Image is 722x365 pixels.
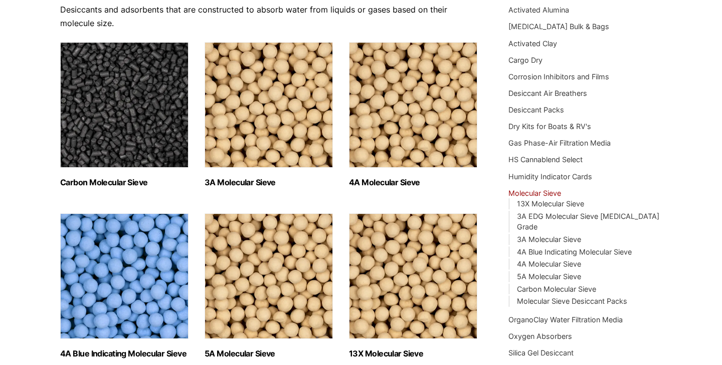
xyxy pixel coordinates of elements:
[205,178,333,187] h2: 3A Molecular Sieve
[349,213,477,339] img: 13X Molecular Sieve
[205,42,333,187] a: Visit product category 3A Molecular Sieve
[60,213,189,358] a: Visit product category 4A Blue Indicating Molecular Sieve
[349,42,477,187] a: Visit product category 4A Molecular Sieve
[508,139,611,147] a: Gas Phase-Air Filtration Media
[60,42,189,187] a: Visit product category Carbon Molecular Sieve
[349,42,477,168] img: 4A Molecular Sieve
[517,248,632,256] a: 4A Blue Indicating Molecular Sieve
[508,122,591,131] a: Dry Kits for Boats & RV's
[517,272,581,281] a: 5A Molecular Sieve
[517,235,581,244] a: 3A Molecular Sieve
[60,349,189,358] h2: 4A Blue Indicating Molecular Sieve
[508,332,572,340] a: Oxygen Absorbers
[517,260,581,268] a: 4A Molecular Sieve
[205,213,333,339] img: 5A Molecular Sieve
[508,348,574,357] a: Silica Gel Desiccant
[60,178,189,187] h2: Carbon Molecular Sieve
[508,189,561,197] a: Molecular Sieve
[517,199,584,208] a: 13X Molecular Sieve
[205,213,333,358] a: Visit product category 5A Molecular Sieve
[60,3,478,30] p: Desiccants and adsorbents that are constructed to absorb water from liquids or gases based on the...
[508,89,587,97] a: Desiccant Air Breathers
[508,72,609,81] a: Corrosion Inhibitors and Films
[508,56,543,64] a: Cargo Dry
[517,297,627,305] a: Molecular Sieve Desiccant Packs
[349,213,477,358] a: Visit product category 13X Molecular Sieve
[508,155,583,164] a: HS Cannablend Select
[508,105,564,114] a: Desiccant Packs
[60,213,189,339] img: 4A Blue Indicating Molecular Sieve
[508,39,557,48] a: Activated Clay
[517,285,596,293] a: Carbon Molecular Sieve
[508,22,609,31] a: [MEDICAL_DATA] Bulk & Bags
[205,349,333,358] h2: 5A Molecular Sieve
[508,172,592,181] a: Humidity Indicator Cards
[517,212,659,231] a: 3A EDG Molecular Sieve [MEDICAL_DATA] Grade
[205,42,333,168] img: 3A Molecular Sieve
[60,42,189,168] img: Carbon Molecular Sieve
[349,349,477,358] h2: 13X Molecular Sieve
[349,178,477,187] h2: 4A Molecular Sieve
[508,315,623,324] a: OrganoClay Water Filtration Media
[508,6,569,14] a: Activated Alumina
